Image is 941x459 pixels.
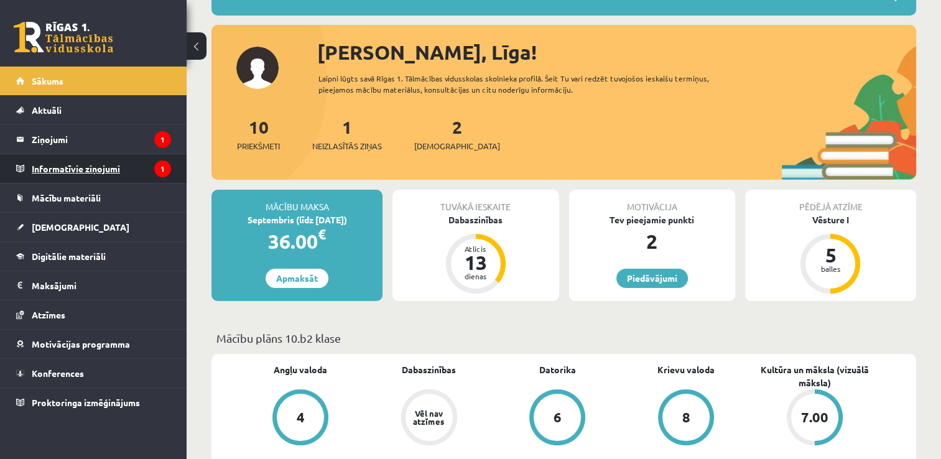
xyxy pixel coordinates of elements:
[392,213,559,226] div: Dabaszinības
[16,67,171,95] a: Sākums
[297,410,305,424] div: 4
[569,190,735,213] div: Motivācija
[745,190,916,213] div: Pēdējā atzīme
[750,363,879,389] a: Kultūra un māksla (vizuālā māksla)
[16,330,171,358] a: Motivācijas programma
[682,410,690,424] div: 8
[569,226,735,256] div: 2
[32,368,84,379] span: Konferences
[412,409,447,425] div: Vēl nav atzīmes
[812,245,849,265] div: 5
[211,213,382,226] div: Septembris (līdz [DATE])
[657,363,715,376] a: Krievu valoda
[312,140,382,152] span: Neizlasītās ziņas
[32,192,101,203] span: Mācību materiāli
[312,116,382,152] a: 1Neizlasītās ziņas
[493,389,622,448] a: 6
[745,213,916,295] a: Vēsture I 5 balles
[154,160,171,177] i: 1
[211,190,382,213] div: Mācību maksa
[750,389,879,448] a: 7.00
[457,245,494,253] div: Atlicis
[266,269,328,288] a: Apmaksāt
[745,213,916,226] div: Vēsture I
[457,253,494,272] div: 13
[16,96,171,124] a: Aktuāli
[32,75,63,86] span: Sākums
[32,221,129,233] span: [DEMOGRAPHIC_DATA]
[32,397,140,408] span: Proktoringa izmēģinājums
[16,213,171,241] a: [DEMOGRAPHIC_DATA]
[32,309,65,320] span: Atzīmes
[32,104,62,116] span: Aktuāli
[414,116,500,152] a: 2[DEMOGRAPHIC_DATA]
[318,73,741,95] div: Laipni lūgts savā Rīgas 1. Tālmācības vidusskolas skolnieka profilā. Šeit Tu vari redzēt tuvojošo...
[16,271,171,300] a: Maksājumi
[32,125,171,154] legend: Ziņojumi
[237,116,280,152] a: 10Priekšmeti
[539,363,576,376] a: Datorika
[457,272,494,280] div: dienas
[616,269,688,288] a: Piedāvājumi
[317,37,916,67] div: [PERSON_NAME], Līga!
[32,154,171,183] legend: Informatīvie ziņojumi
[236,389,365,448] a: 4
[274,363,327,376] a: Angļu valoda
[16,125,171,154] a: Ziņojumi1
[216,330,911,346] p: Mācību plāns 10.b2 klase
[554,410,562,424] div: 6
[32,338,130,350] span: Motivācijas programma
[392,190,559,213] div: Tuvākā ieskaite
[16,388,171,417] a: Proktoringa izmēģinājums
[16,359,171,387] a: Konferences
[812,265,849,272] div: balles
[237,140,280,152] span: Priekšmeti
[32,271,171,300] legend: Maksājumi
[211,226,382,256] div: 36.00
[16,300,171,329] a: Atzīmes
[318,225,326,243] span: €
[16,183,171,212] a: Mācību materiāli
[402,363,456,376] a: Dabaszinības
[365,389,494,448] a: Vēl nav atzīmes
[154,131,171,148] i: 1
[622,389,751,448] a: 8
[16,242,171,271] a: Digitālie materiāli
[392,213,559,295] a: Dabaszinības Atlicis 13 dienas
[14,22,113,53] a: Rīgas 1. Tālmācības vidusskola
[16,154,171,183] a: Informatīvie ziņojumi1
[414,140,500,152] span: [DEMOGRAPHIC_DATA]
[32,251,106,262] span: Digitālie materiāli
[801,410,828,424] div: 7.00
[569,213,735,226] div: Tev pieejamie punkti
